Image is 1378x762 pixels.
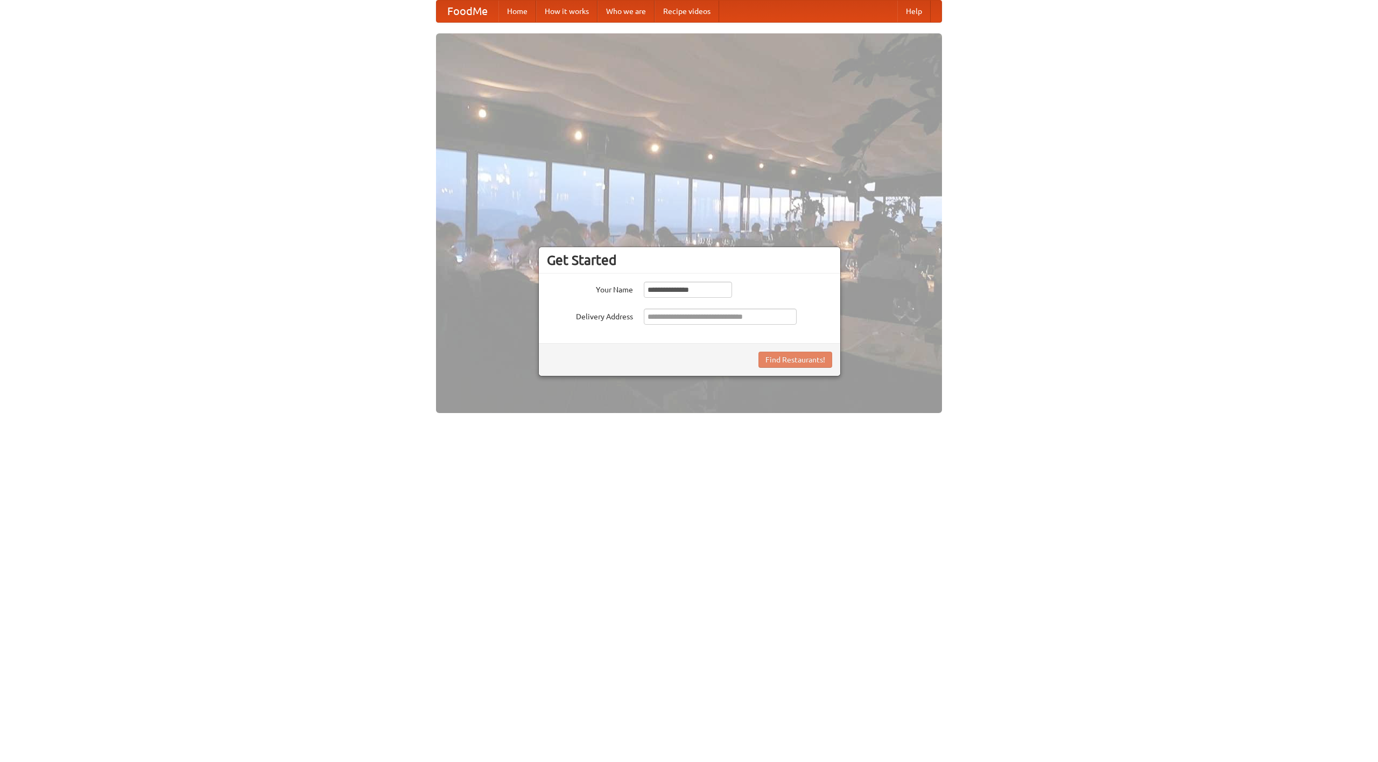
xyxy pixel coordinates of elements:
a: FoodMe [437,1,498,22]
a: Recipe videos [655,1,719,22]
a: Who we are [597,1,655,22]
a: Home [498,1,536,22]
a: How it works [536,1,597,22]
label: Delivery Address [547,309,633,322]
button: Find Restaurants! [758,352,832,368]
h3: Get Started [547,252,832,268]
a: Help [897,1,931,22]
label: Your Name [547,282,633,295]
